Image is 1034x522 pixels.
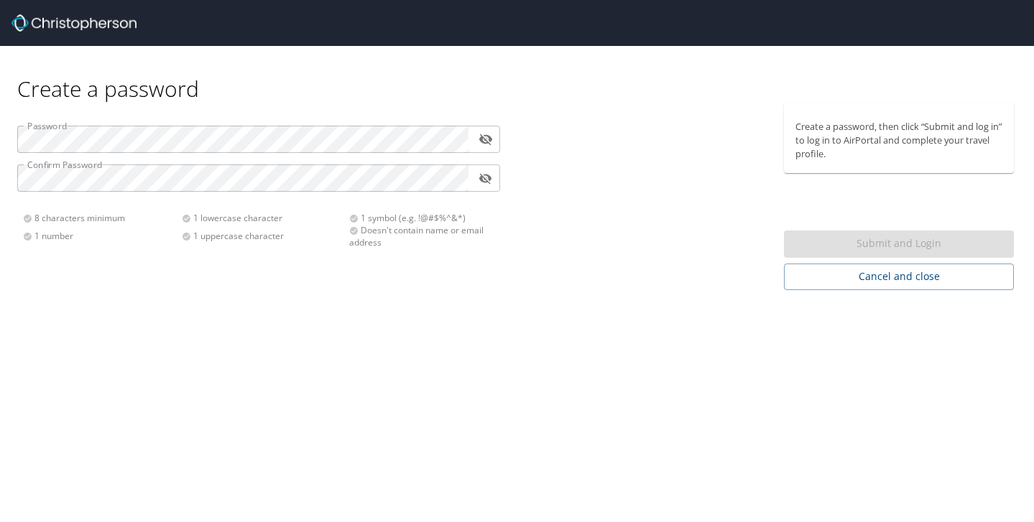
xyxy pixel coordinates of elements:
[17,46,1017,103] div: Create a password
[349,224,491,248] div: Doesn't contain name or email address
[474,167,497,190] button: toggle password visibility
[23,212,182,224] div: 8 characters minimum
[182,230,341,242] div: 1 uppercase character
[23,230,182,242] div: 1 number
[349,212,491,224] div: 1 symbol (e.g. !@#$%^&*)
[182,212,341,224] div: 1 lowercase character
[784,264,1014,290] button: Cancel and close
[795,268,1002,286] span: Cancel and close
[474,128,497,150] button: toggle password visibility
[11,14,137,32] img: Christopherson_logo_rev.png
[795,120,1002,162] p: Create a password, then click “Submit and log in” to log in to AirPortal and complete your travel...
